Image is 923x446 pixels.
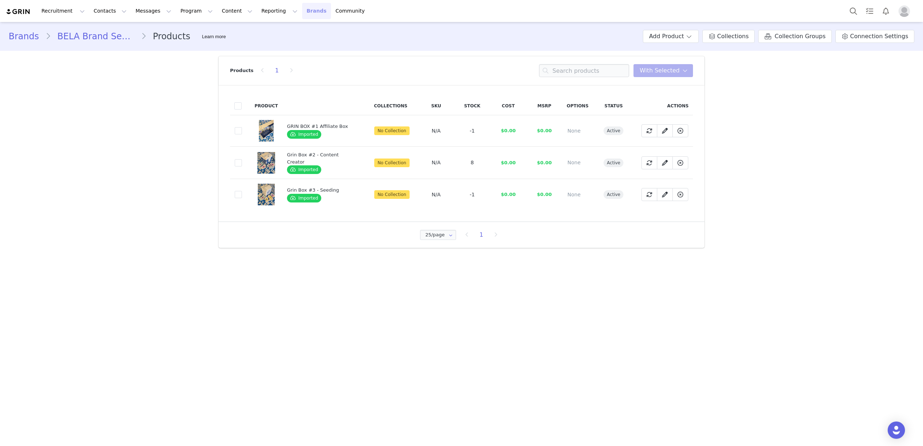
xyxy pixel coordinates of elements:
div: None [568,127,591,135]
th: Product [250,97,282,115]
input: Search products [539,64,629,77]
a: Collection Groups [758,30,831,43]
span: -1 [470,128,475,134]
span: Collection Groups [774,32,825,41]
button: Search [845,3,861,19]
div: Grin Box #3 - Seeding [287,187,357,194]
span: $0.00 [501,160,516,165]
button: Reporting [257,3,302,19]
a: Tasks [862,3,878,19]
span: $0.00 [537,128,552,133]
div: GRIN BOX #1 Affiliate Box [287,123,357,130]
button: Content [217,3,257,19]
button: Recruitment [37,3,89,19]
div: Open Intercom Messenger [888,422,905,439]
span: 8 [471,160,474,165]
a: BELA Brand Seafood [51,30,141,43]
a: Brands [302,3,331,19]
th: SKU [418,97,454,115]
a: Connection Settings [835,30,914,43]
button: Profile [894,5,917,17]
span: $0.00 [537,192,552,197]
span: Imported [287,194,321,202]
span: $0.00 [501,128,516,133]
th: Cost [490,97,526,115]
div: Grin Box #2 - Content Creator [287,151,357,165]
span: N/A [432,128,441,134]
th: Collections [370,97,418,115]
a: Collections [702,30,755,43]
span: No Collection [374,159,410,167]
div: Tooltip anchor [200,33,227,40]
span: N/A [432,160,441,165]
button: Messages [131,3,176,19]
div: None [568,191,591,199]
th: Stock [454,97,490,115]
p: Products [230,67,253,74]
span: No Collection [374,126,410,135]
img: placeholder-profile.jpg [898,5,910,17]
span: With Selected [640,66,680,75]
span: Imported [287,130,321,139]
span: Collections [717,32,748,41]
span: No Collection [374,190,410,199]
img: Affiliate_Box_pic1.jpg [259,120,274,142]
span: active [604,126,623,135]
li: 1 [271,66,282,76]
th: Status [596,97,632,115]
button: Add Product [643,30,699,43]
th: Actions [632,97,693,115]
a: Community [331,3,372,19]
img: Content_Box_pic2.jpg [258,184,275,205]
a: Brands [9,30,45,43]
th: Options [562,97,596,115]
span: active [604,190,623,199]
span: $0.00 [537,160,552,165]
div: None [568,159,591,166]
button: Notifications [878,3,894,19]
button: Contacts [89,3,131,19]
input: Select [420,230,456,240]
img: Content_Piri_Box_pic1.jpg [257,152,275,174]
span: active [604,159,623,167]
li: 1 [476,230,487,240]
span: $0.00 [501,192,516,197]
span: N/A [432,192,441,197]
button: With Selected [633,64,693,77]
span: Imported [287,165,321,174]
span: Connection Settings [850,32,908,41]
span: -1 [470,192,475,197]
img: grin logo [6,8,31,15]
button: Program [176,3,217,19]
th: MSRP [526,97,562,115]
